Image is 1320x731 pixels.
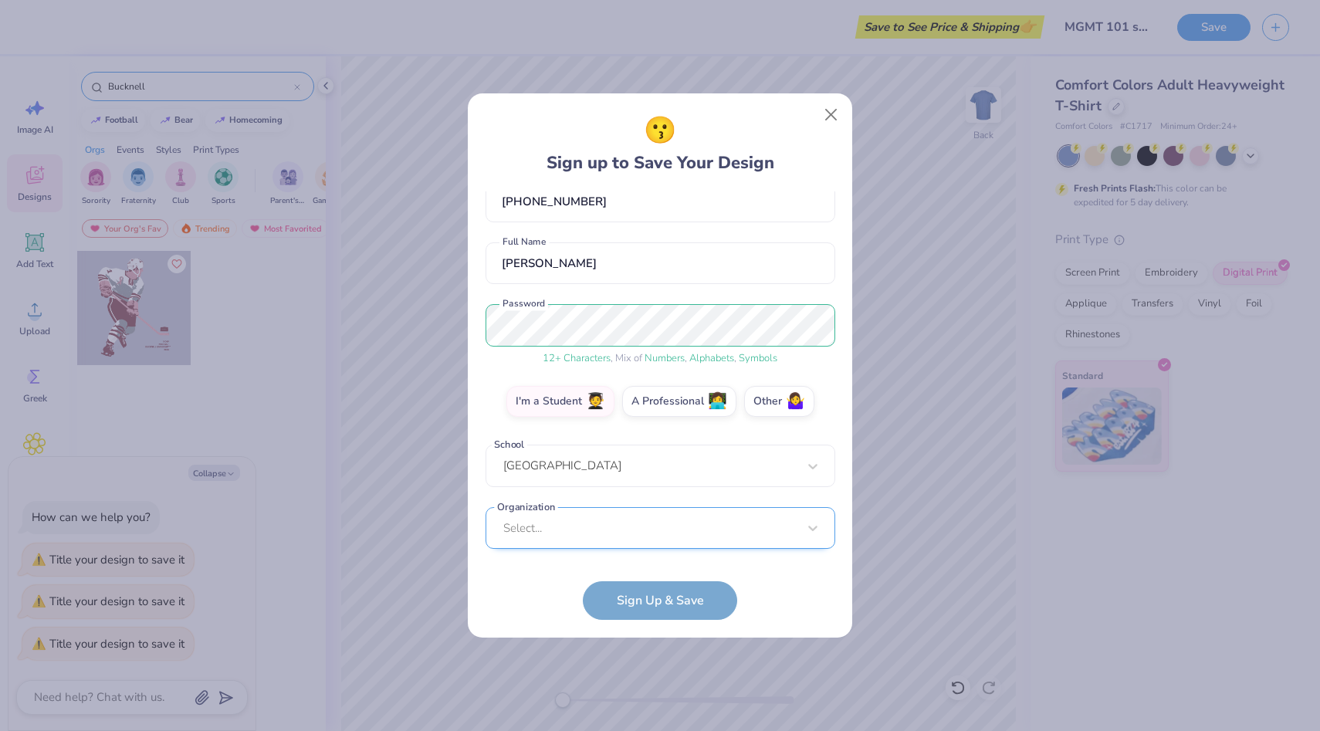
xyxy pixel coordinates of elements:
label: Other [744,386,814,417]
span: 🧑‍🎓 [586,393,605,411]
span: Symbols [739,351,777,365]
span: 👩‍💻 [708,393,727,411]
div: , Mix of , , [486,351,835,367]
span: 12 + Characters [543,351,611,365]
label: I'm a Student [506,386,614,417]
span: Numbers [645,351,685,365]
span: 😗 [644,111,676,151]
span: 🤷‍♀️ [786,393,805,411]
label: School [492,438,527,452]
div: Sign up to Save Your Design [547,111,774,176]
button: Close [817,100,846,130]
label: A Professional [622,386,736,417]
span: Alphabets [689,351,734,365]
label: Organization [494,499,557,514]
